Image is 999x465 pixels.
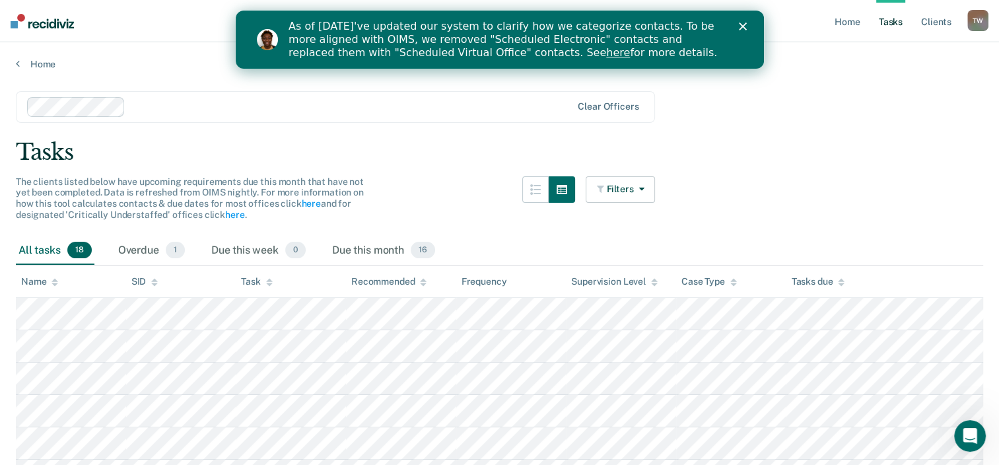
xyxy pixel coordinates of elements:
[791,276,844,287] div: Tasks due
[411,242,435,259] span: 16
[329,236,438,266] div: Due this month16
[571,276,658,287] div: Supervision Level
[586,176,656,203] button: Filters
[967,10,988,31] div: T W
[967,10,988,31] button: TW
[241,276,272,287] div: Task
[351,276,427,287] div: Recommended
[131,276,158,287] div: SID
[578,101,638,112] div: Clear officers
[462,276,507,287] div: Frequency
[954,420,986,452] iframe: Intercom live chat
[11,14,74,28] img: Recidiviz
[16,176,364,220] span: The clients listed below have upcoming requirements due this month that have not yet been complet...
[16,58,983,70] a: Home
[301,198,320,209] a: here
[166,242,185,259] span: 1
[681,276,737,287] div: Case Type
[116,236,188,266] div: Overdue1
[225,209,244,220] a: here
[236,11,764,69] iframe: Intercom live chat banner
[503,12,516,20] div: Close
[16,139,983,166] div: Tasks
[21,276,58,287] div: Name
[370,36,394,48] a: here
[67,242,92,259] span: 18
[285,242,306,259] span: 0
[209,236,308,266] div: Due this week0
[16,236,94,266] div: All tasks18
